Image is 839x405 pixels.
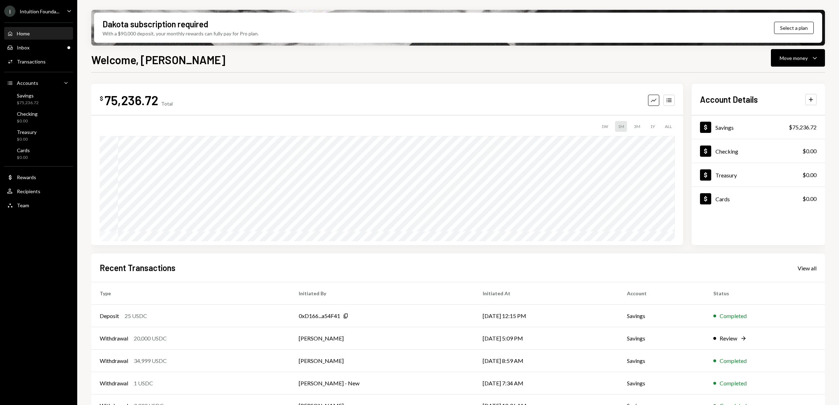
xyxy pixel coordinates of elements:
div: 75,236.72 [105,92,158,108]
div: Rewards [17,174,36,180]
div: Cards [715,196,730,202]
td: [DATE] 8:59 AM [474,350,618,372]
div: $0.00 [17,155,30,161]
div: $75,236.72 [789,123,817,131]
a: Savings$75,236.72 [692,115,825,139]
th: Initiated At [474,282,618,305]
div: $75,236.72 [17,100,39,106]
div: Withdrawal [100,334,128,343]
div: Recipients [17,188,40,194]
a: Rewards [4,171,73,183]
div: Withdrawal [100,379,128,387]
a: Recipients [4,185,73,197]
a: Team [4,199,73,211]
div: 1W [599,121,611,132]
h1: Welcome, [PERSON_NAME] [91,53,225,67]
div: I [4,6,15,17]
div: 1M [615,121,627,132]
button: Select a plan [774,22,814,34]
div: Savings [17,93,39,99]
th: Status [705,282,825,305]
div: Treasury [715,172,737,178]
div: $0.00 [802,171,817,179]
a: Checking$0.00 [692,139,825,163]
div: Dakota subscription required [103,18,208,30]
div: Deposit [100,312,119,320]
div: Review [720,334,737,343]
div: Completed [720,357,747,365]
div: View all [798,265,817,272]
a: Accounts [4,76,73,89]
td: Savings [619,350,705,372]
a: Treasury$0.00 [4,127,73,144]
a: Inbox [4,41,73,54]
div: Cards [17,147,30,153]
h2: Recent Transactions [100,262,176,274]
a: Cards$0.00 [4,145,73,162]
div: Team [17,202,29,208]
div: With a $90,000 deposit, your monthly rewards can fully pay for Pro plan. [103,30,259,37]
td: [PERSON_NAME] [290,350,474,372]
td: Savings [619,372,705,394]
a: Cards$0.00 [692,187,825,210]
th: Initiated By [290,282,474,305]
h2: Account Details [700,94,758,105]
div: $0.00 [802,147,817,155]
div: Checking [17,111,38,117]
div: Transactions [17,59,46,65]
td: [PERSON_NAME] - New [290,372,474,394]
div: Completed [720,379,747,387]
div: Treasury [17,129,37,135]
div: Checking [715,148,738,155]
a: Treasury$0.00 [692,163,825,187]
div: 20,000 USDC [134,334,167,343]
th: Type [91,282,290,305]
a: Checking$0.00 [4,109,73,126]
td: [PERSON_NAME] [290,327,474,350]
div: 1Y [647,121,658,132]
td: Savings [619,305,705,327]
div: Home [17,31,30,36]
td: [DATE] 7:34 AM [474,372,618,394]
div: 3M [631,121,643,132]
div: Savings [715,124,734,131]
div: Total [161,101,173,107]
div: 25 USDC [125,312,147,320]
td: [DATE] 5:09 PM [474,327,618,350]
button: Move money [771,49,825,67]
div: 1 USDC [134,379,153,387]
td: Savings [619,327,705,350]
div: 0xD166...a54F41 [299,312,340,320]
div: $0.00 [17,136,37,142]
th: Account [619,282,705,305]
div: Move money [780,54,808,62]
div: Completed [720,312,747,320]
div: ALL [662,121,675,132]
div: $ [100,95,103,102]
div: 34,999 USDC [134,357,167,365]
div: Intuition Founda... [20,8,59,14]
div: $0.00 [17,118,38,124]
a: View all [798,264,817,272]
a: Transactions [4,55,73,68]
div: $0.00 [802,195,817,203]
div: Withdrawal [100,357,128,365]
td: [DATE] 12:15 PM [474,305,618,327]
a: Savings$75,236.72 [4,90,73,107]
div: Inbox [17,45,29,50]
a: Home [4,27,73,40]
div: Accounts [17,80,38,86]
